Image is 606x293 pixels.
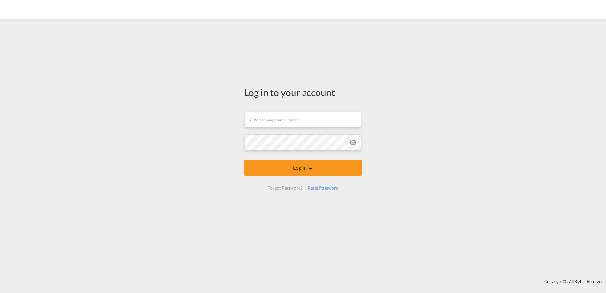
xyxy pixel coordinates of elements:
div: Reset Password [305,182,341,194]
div: Forgot Password? [265,182,305,194]
div: Log in to your account [244,86,362,99]
input: Enter email/phone number [245,112,361,127]
md-icon: icon-eye-off [349,139,357,146]
button: LOGIN [244,160,362,176]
